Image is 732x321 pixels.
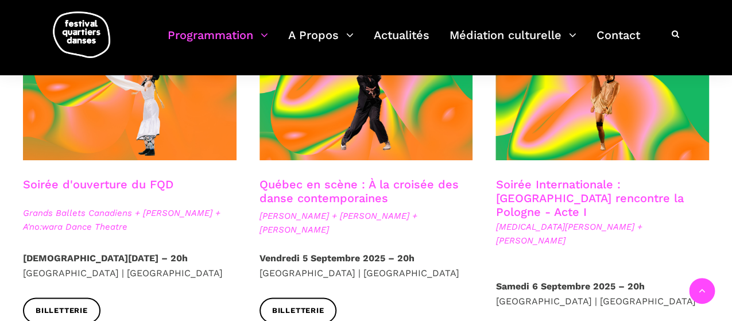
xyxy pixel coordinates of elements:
[23,206,237,234] span: Grands Ballets Canadiens + [PERSON_NAME] + A'no:wara Dance Theatre
[272,305,324,317] span: Billetterie
[23,251,237,280] p: [GEOGRAPHIC_DATA] | [GEOGRAPHIC_DATA]
[260,253,415,264] strong: Vendredi 5 Septembre 2025 – 20h
[450,25,576,59] a: Médiation culturelle
[495,220,709,247] span: [MEDICAL_DATA][PERSON_NAME] + [PERSON_NAME]
[260,251,473,280] p: [GEOGRAPHIC_DATA] | [GEOGRAPHIC_DATA]
[260,209,473,237] span: [PERSON_NAME] + [PERSON_NAME] + [PERSON_NAME]
[495,177,683,219] a: Soirée Internationale : [GEOGRAPHIC_DATA] rencontre la Pologne - Acte I
[495,279,709,308] p: [GEOGRAPHIC_DATA] | [GEOGRAPHIC_DATA]
[374,25,429,59] a: Actualités
[495,281,644,292] strong: Samedi 6 Septembre 2025 – 20h
[36,305,88,317] span: Billetterie
[288,25,354,59] a: A Propos
[597,25,640,59] a: Contact
[23,177,173,191] a: Soirée d'ouverture du FQD
[23,253,188,264] strong: [DEMOGRAPHIC_DATA][DATE] – 20h
[260,177,459,205] a: Québec en scène : À la croisée des danse contemporaines
[168,25,268,59] a: Programmation
[53,11,110,58] img: logo-fqd-med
